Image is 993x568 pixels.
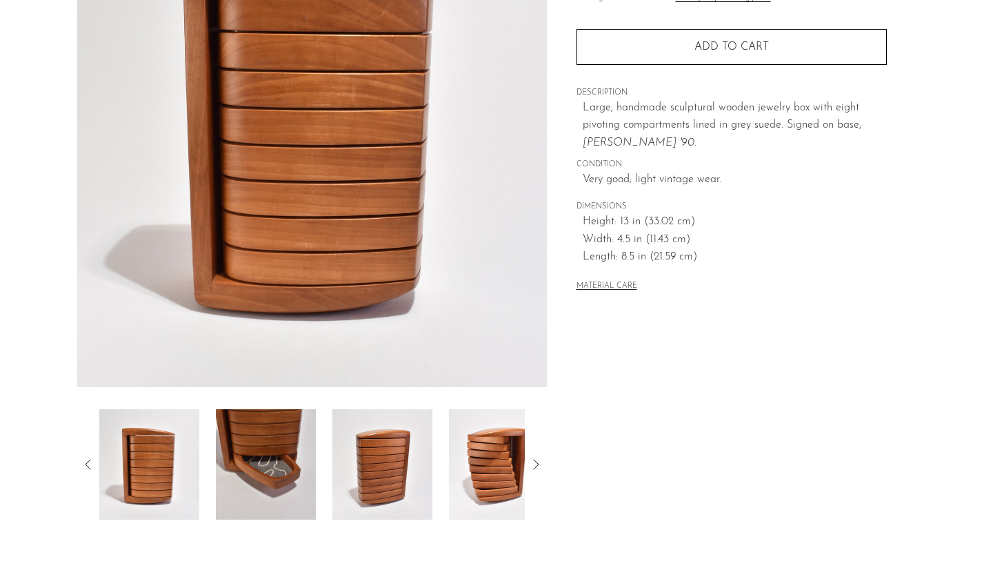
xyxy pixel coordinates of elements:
[576,282,637,292] button: MATERIAL CARE
[576,29,887,65] button: Add to cart
[216,409,316,520] img: Pivoting Jewelry Box
[694,41,769,52] span: Add to cart
[583,231,887,249] span: Width: 4.5 in (11.43 cm)
[576,201,887,213] span: DIMENSIONS
[583,102,861,148] span: Large, handmade sculptural wooden jewelry box with eight pivoting compartments lined in grey sued...
[583,137,696,148] em: [PERSON_NAME] '90.
[583,248,887,266] span: Length: 8.5 in (21.59 cm)
[576,87,887,99] span: DESCRIPTION
[576,159,887,171] span: CONDITION
[449,409,549,520] img: Pivoting Jewelry Box
[583,213,887,231] span: Height: 13 in (33.02 cm)
[99,409,199,520] img: Pivoting Jewelry Box
[332,409,432,520] img: Pivoting Jewelry Box
[583,171,887,189] span: Very good; light vintage wear.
